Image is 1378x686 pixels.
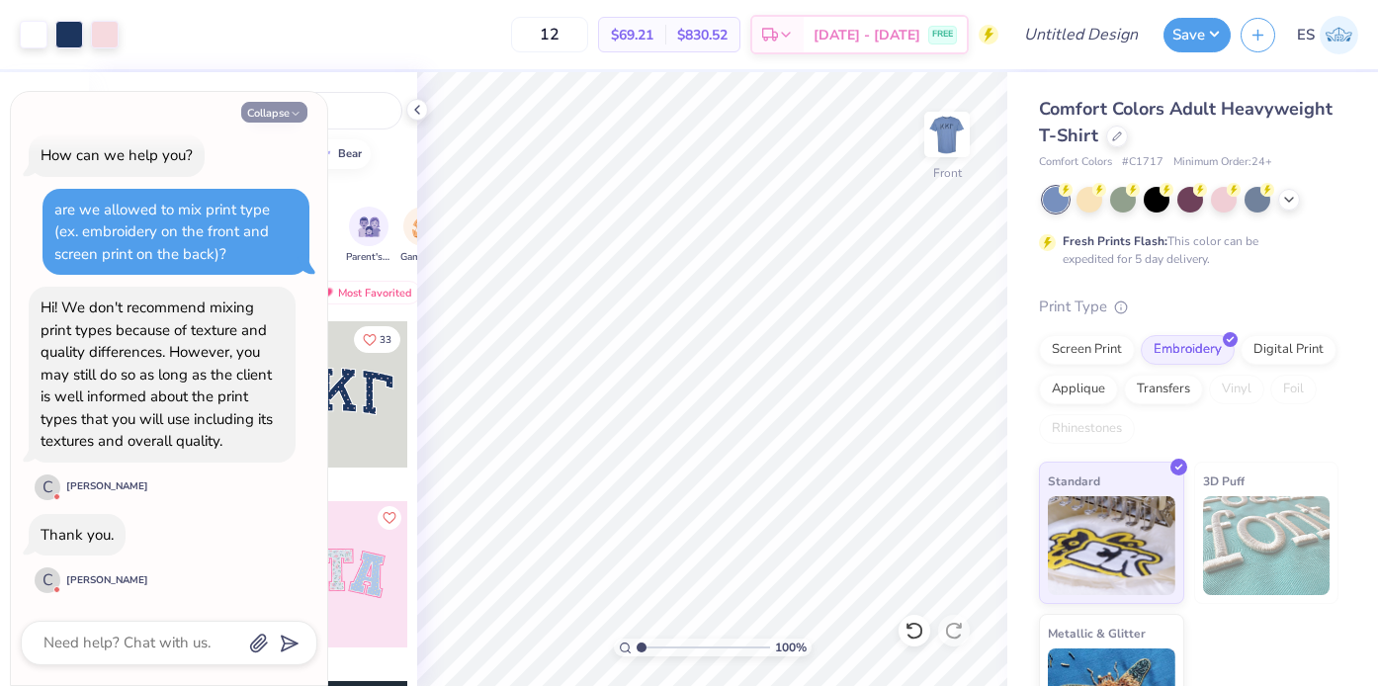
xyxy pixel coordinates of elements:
span: Comfort Colors [1039,154,1112,171]
img: Game Day Image [412,215,435,238]
div: Foil [1270,375,1317,404]
div: Embroidery [1141,335,1235,365]
button: Like [354,326,400,353]
div: Hi! We don't recommend mixing print types because of texture and quality differences. However, yo... [41,298,273,451]
img: Front [927,115,967,154]
button: Collapse [241,102,307,123]
div: Thank you. [41,525,114,545]
div: are we allowed to mix print type (ex. embroidery on the front and screen print on the back)? [54,200,270,264]
div: Applique [1039,375,1118,404]
span: Metallic & Glitter [1048,623,1146,643]
span: $830.52 [677,25,728,45]
div: bear [338,148,362,159]
a: ES [1297,16,1358,54]
div: filter for Parent's Weekend [346,207,391,265]
div: Rhinestones [1039,414,1135,444]
div: filter for Game Day [400,207,446,265]
div: Digital Print [1241,335,1336,365]
input: Untitled Design [1008,15,1154,54]
div: C [35,474,60,500]
div: Print Type [1039,296,1338,318]
span: $69.21 [611,25,653,45]
div: Front [933,164,962,182]
div: Transfers [1124,375,1203,404]
div: Vinyl [1209,375,1264,404]
span: 33 [380,335,391,345]
span: Minimum Order: 24 + [1173,154,1272,171]
div: How can we help you? [41,145,193,165]
button: filter button [346,207,391,265]
button: Save [1163,18,1231,52]
strong: Fresh Prints Flash: [1063,233,1167,249]
input: – – [511,17,588,52]
div: Most Favorited [309,281,421,304]
img: Eliza Saephan [1320,16,1358,54]
span: 100 % [775,639,807,656]
div: This color can be expedited for 5 day delivery. [1063,232,1306,268]
button: filter button [400,207,446,265]
button: Like [378,506,401,530]
span: FREE [932,28,953,42]
button: bear [307,139,371,169]
img: Standard [1048,496,1175,595]
span: Standard [1048,471,1100,491]
span: ES [1297,24,1315,46]
span: # C1717 [1122,154,1163,171]
span: [DATE] - [DATE] [814,25,920,45]
img: 3D Puff [1203,496,1331,595]
span: 3D Puff [1203,471,1245,491]
div: C [35,567,60,593]
span: Comfort Colors Adult Heavyweight T-Shirt [1039,97,1333,147]
div: [PERSON_NAME] [66,573,148,588]
span: Parent's Weekend [346,250,391,265]
div: Screen Print [1039,335,1135,365]
img: Parent's Weekend Image [358,215,381,238]
div: [PERSON_NAME] [66,479,148,494]
span: Game Day [400,250,446,265]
